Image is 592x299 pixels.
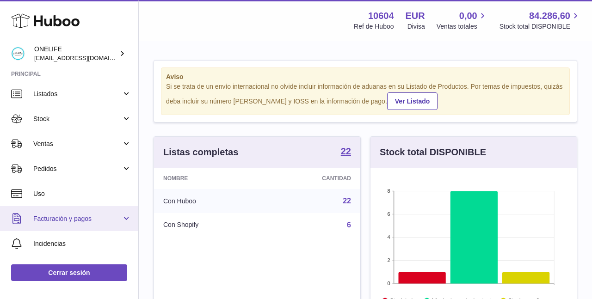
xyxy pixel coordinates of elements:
td: Con Huboo [154,189,264,213]
div: ONELIFE [34,45,117,62]
span: Uso [33,189,131,198]
text: 0 [387,281,390,286]
span: Facturación y pagos [33,214,122,223]
h3: Stock total DISPONIBLE [380,146,486,159]
text: 4 [387,234,390,240]
a: 22 [343,197,351,205]
span: Stock total DISPONIBLE [499,22,581,31]
div: Divisa [407,22,425,31]
span: Listados [33,90,122,98]
th: Nombre [154,168,264,189]
strong: EUR [406,10,425,22]
strong: Aviso [166,73,565,81]
td: Con Shopify [154,213,264,237]
strong: 10604 [368,10,394,22]
a: 6 [347,221,351,229]
a: Ver Listado [387,92,438,110]
a: 0,00 Ventas totales [437,10,488,31]
text: 6 [387,211,390,217]
div: Ref de Huboo [354,22,394,31]
span: Ventas [33,140,122,148]
a: 22 [341,146,351,158]
img: administracion@onelifespain.com [11,47,25,61]
strong: 22 [341,146,351,156]
span: [EMAIL_ADDRESS][DOMAIN_NAME] [34,54,136,61]
text: 8 [387,188,390,194]
span: Ventas totales [437,22,488,31]
span: 84.286,60 [529,10,570,22]
span: 0,00 [459,10,477,22]
span: Pedidos [33,165,122,173]
th: Cantidad [264,168,360,189]
span: Stock [33,115,122,123]
a: Cerrar sesión [11,264,127,281]
div: Si se trata de un envío internacional no olvide incluir información de aduanas en su Listado de P... [166,82,565,110]
text: 2 [387,257,390,263]
span: Incidencias [33,239,131,248]
a: 84.286,60 Stock total DISPONIBLE [499,10,581,31]
h3: Listas completas [163,146,238,159]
